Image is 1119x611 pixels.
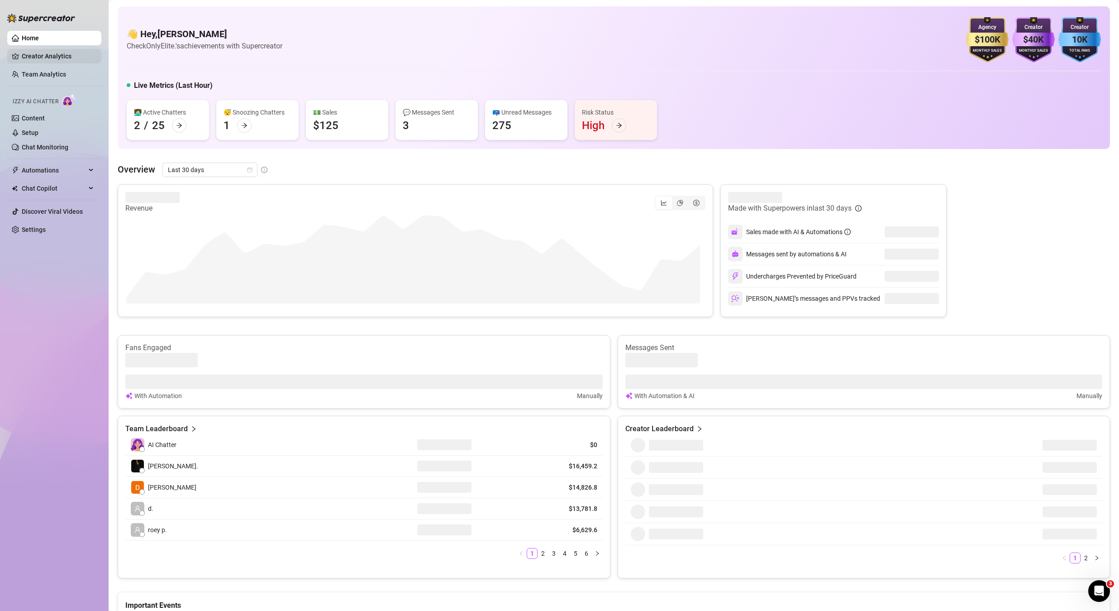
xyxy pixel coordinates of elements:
img: svg%3e [625,391,633,401]
div: $100K [966,33,1009,47]
li: Next Page [592,548,603,559]
div: 📪 Unread Messages [492,107,560,117]
article: Fans Engaged [125,343,603,353]
div: 275 [492,118,511,133]
img: gold-badge-CigiZidd.svg [966,17,1009,63]
article: $16,459.2 [513,462,597,471]
img: Chat Copilot [12,185,18,192]
h4: 👋 Hey, [PERSON_NAME] [127,28,282,40]
div: 👩‍💻 Active Chatters [134,107,202,117]
img: svg%3e [125,391,133,401]
img: Chap צ׳אפ [131,460,144,472]
div: 2 [134,118,140,133]
div: Sales made with AI & Automations [746,227,851,237]
span: thunderbolt [12,167,19,174]
span: right [190,423,197,434]
article: Overview [118,163,155,176]
li: 5 [570,548,581,559]
img: logo-BBDzfeDw.svg [7,14,75,23]
article: Check OnlyElite.'s achievements with Supercreator [127,40,282,52]
div: 😴 Snoozing Chatters [224,107,291,117]
a: Discover Viral Videos [22,208,83,215]
div: Total Fans [1058,48,1101,54]
li: 2 [538,548,548,559]
button: right [1091,553,1102,563]
article: $13,781.8 [513,504,597,513]
div: 💵 Sales [313,107,381,117]
span: arrow-right [616,122,622,129]
li: 1 [1070,553,1081,563]
span: left [1062,555,1067,561]
a: Creator Analytics [22,49,94,63]
a: 1 [527,548,537,558]
img: izzy-ai-chatter-avatar-DDCN_rTZ.svg [131,438,144,452]
li: 6 [581,548,592,559]
article: $0 [513,440,597,449]
div: Messages sent by automations & AI [728,247,847,261]
a: Chat Monitoring [22,144,68,151]
div: Agency [966,23,1009,32]
span: arrow-right [176,122,182,129]
a: 6 [581,548,591,558]
div: 25 [152,118,165,133]
div: Creator [1058,23,1101,32]
span: Chat Copilot [22,181,86,196]
article: With Automation & AI [634,391,695,401]
div: Monthly Sales [966,48,1009,54]
article: With Automation [134,391,182,401]
div: 💬 Messages Sent [403,107,471,117]
div: Undercharges Prevented by PriceGuard [728,269,857,284]
div: 3 [403,118,409,133]
span: [PERSON_NAME] [148,482,196,492]
div: $125 [313,118,338,133]
span: roey p. [148,525,167,535]
article: $6,629.6 [513,525,597,534]
article: Team Leaderboard [125,423,188,434]
li: 3 [548,548,559,559]
div: Risk Status [582,107,650,117]
div: 10K [1058,33,1101,47]
article: $14,826.8 [513,483,597,492]
div: Creator [1012,23,1055,32]
span: right [696,423,703,434]
li: 1 [527,548,538,559]
article: Revenue [125,203,180,214]
div: 1 [224,118,230,133]
span: d. [148,504,153,514]
span: user [134,527,141,533]
span: info-circle [844,229,851,235]
span: dollar-circle [693,200,700,206]
button: left [1059,553,1070,563]
a: Setup [22,129,38,136]
div: Important Events [125,592,1102,611]
span: info-circle [855,205,862,212]
span: pie-chart [677,200,683,206]
a: Home [22,34,39,42]
li: Previous Page [516,548,527,559]
iframe: Intercom live chat [1088,580,1110,602]
a: 2 [538,548,548,558]
a: Content [22,115,45,122]
span: Izzy AI Chatter [13,97,58,106]
span: left [519,551,524,556]
img: svg%3e [731,294,739,303]
div: $40K [1012,33,1055,47]
article: Creator Leaderboard [625,423,694,434]
h5: Live Metrics (Last Hour) [134,80,213,91]
a: 5 [571,548,581,558]
li: 2 [1081,553,1091,563]
span: calendar [247,167,252,173]
a: Settings [22,226,46,233]
img: Dana Roz [131,481,144,494]
span: user [134,505,141,512]
a: 1 [1070,553,1080,563]
span: 3 [1107,580,1114,587]
img: purple-badge-B9DA21FR.svg [1012,17,1055,63]
a: 2 [1081,553,1091,563]
li: Previous Page [1059,553,1070,563]
div: [PERSON_NAME]’s messages and PPVs tracked [728,291,880,306]
span: right [1094,555,1100,561]
article: Made with Superpowers in last 30 days [728,203,852,214]
span: Last 30 days [168,163,252,177]
li: Next Page [1091,553,1102,563]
